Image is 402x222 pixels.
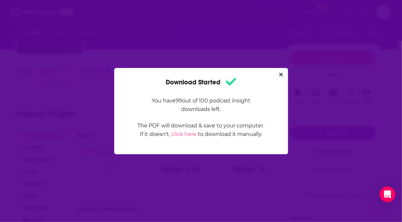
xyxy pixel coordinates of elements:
[138,97,265,114] p: You have 99 out of 100 podcast insight downloads left.
[380,187,395,202] div: Open Intercom Messenger
[277,71,286,79] button: Close
[138,122,265,139] p: The PDF will download & save to your computer. If it doesn't, to download it manually.
[166,76,236,89] h1: Download Started
[171,131,197,137] a: click here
